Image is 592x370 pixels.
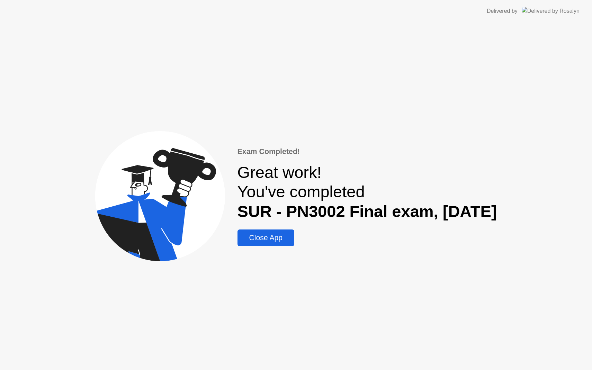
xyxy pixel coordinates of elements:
[237,146,497,157] div: Exam Completed!
[240,234,292,242] div: Close App
[237,163,497,221] div: Great work! You've completed
[237,229,294,246] button: Close App
[522,7,580,15] img: Delivered by Rosalyn
[487,7,518,15] div: Delivered by
[237,202,497,220] b: SUR - PN3002 Final exam, [DATE]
